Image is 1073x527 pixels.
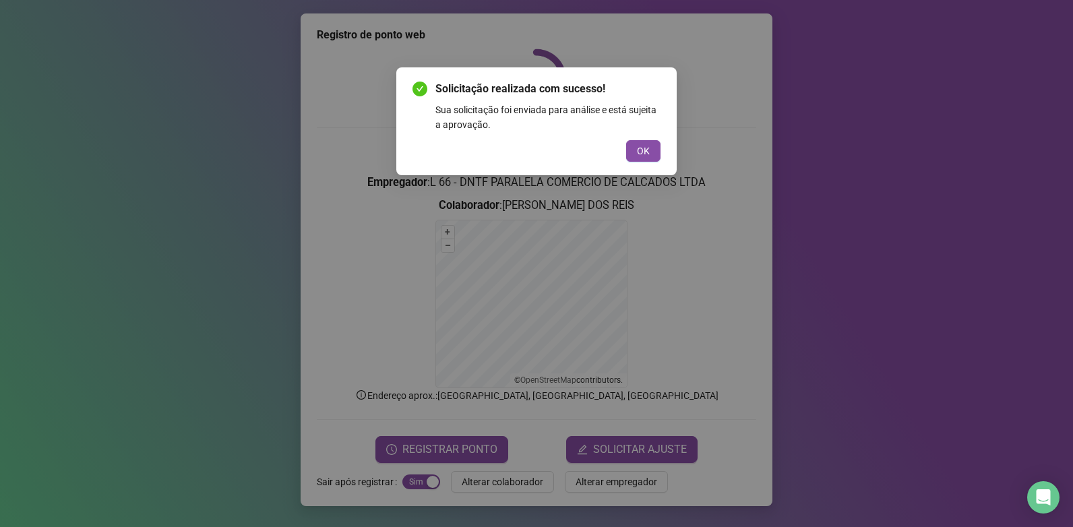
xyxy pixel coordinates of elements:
[435,102,661,132] div: Sua solicitação foi enviada para análise e está sujeita a aprovação.
[435,81,661,97] span: Solicitação realizada com sucesso!
[1027,481,1060,514] div: Open Intercom Messenger
[626,140,661,162] button: OK
[637,144,650,158] span: OK
[412,82,427,96] span: check-circle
